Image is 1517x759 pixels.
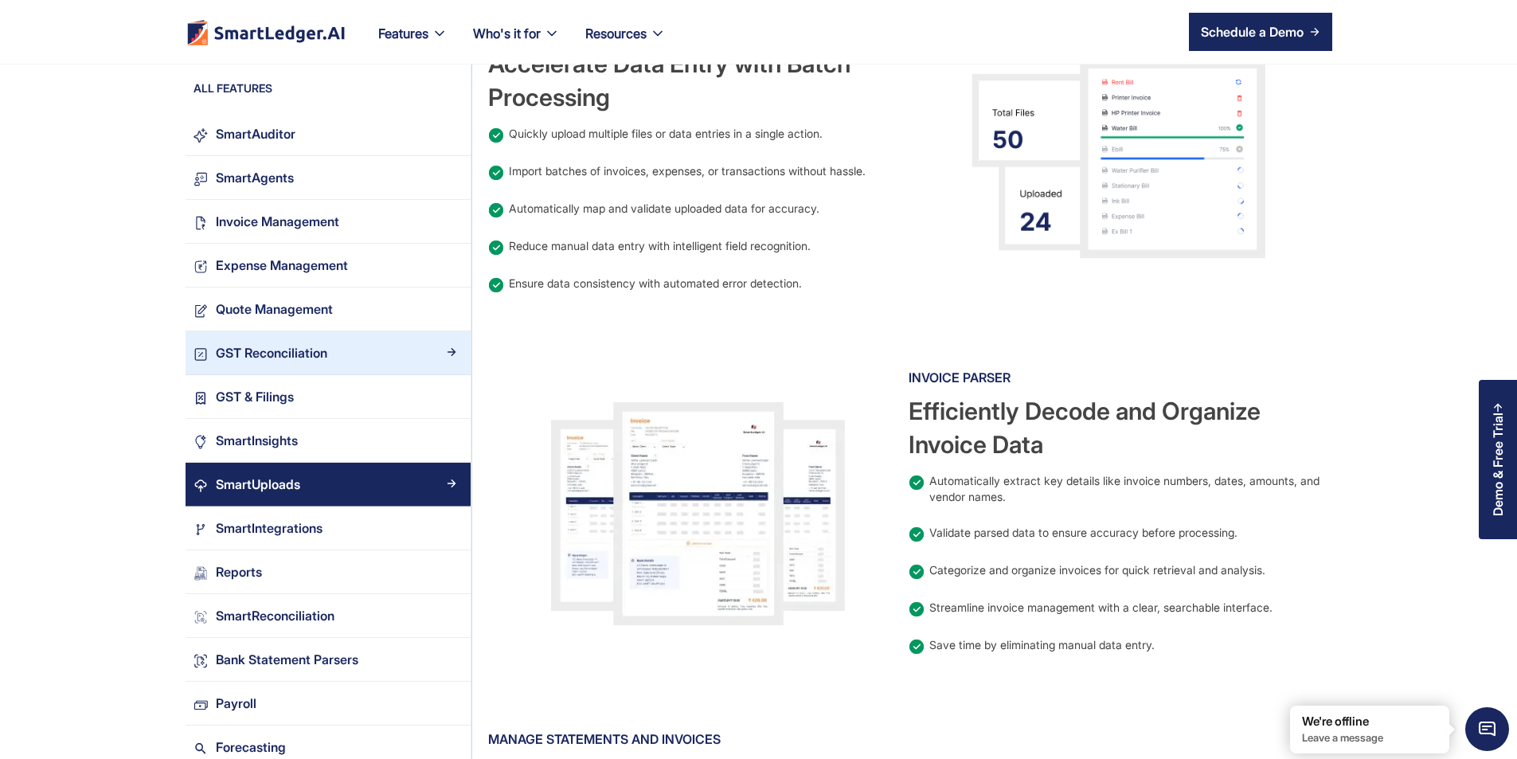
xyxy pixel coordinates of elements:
[216,342,327,364] div: GST Reconciliation
[216,474,300,495] div: SmartUploads
[447,128,456,138] img: Arrow Right Blue
[1465,707,1509,751] span: Chat Widget
[460,22,573,64] div: Who's it for
[1302,714,1437,730] div: We're offline
[216,255,348,276] div: Expense Management
[509,126,823,142] div: Quickly upload multiple files or data entries in a single action.
[509,276,802,291] div: Ensure data consistency with automated error detection.
[447,610,456,620] img: Arrow Right Blue
[186,200,471,244] a: Invoice ManagementArrow Right Blue
[447,741,456,751] img: Arrow Right Blue
[447,566,456,576] img: Arrow Right Blue
[447,479,456,488] img: Arrow Right Blue
[216,211,339,233] div: Invoice Management
[186,463,471,507] a: SmartUploadsArrow Right Blue
[1310,27,1320,37] img: arrow right icon
[447,522,456,532] img: Arrow Right Blue
[447,260,456,269] img: Arrow Right Blue
[447,435,456,444] img: Arrow Right Blue
[186,507,471,550] a: SmartIntegrationsArrow Right Blue
[216,693,256,714] div: Payroll
[216,299,333,320] div: Quote Management
[447,698,456,707] img: Arrow Right Blue
[929,600,1273,616] div: Streamline invoice management with a clear, searchable interface.
[186,638,471,682] a: Bank Statement ParsersArrow Right Blue
[216,430,298,452] div: SmartInsights
[929,473,1329,505] div: Automatically extract key details like invoice numbers, dates, amounts, and vendor names.
[509,163,866,179] div: Import batches of invoices, expenses, or transactions without hassle.
[1189,13,1332,51] a: Schedule a Demo
[186,550,471,594] a: ReportsArrow Right Blue
[186,80,471,104] div: ALL FEATURES
[216,518,323,539] div: SmartIntegrations
[366,22,460,64] div: Features
[186,112,471,156] a: SmartAuditorArrow Right Blue
[573,22,678,64] div: Resources
[186,375,471,419] a: GST & FilingsArrow Right Blue
[929,637,1155,653] div: Save time by eliminating manual data entry.
[378,22,428,45] div: Features
[186,594,471,638] a: SmartReconciliationArrow Right Blue
[216,737,286,758] div: Forecasting
[488,47,909,114] div: Accelerate Data Entry with Batch Processing
[509,238,811,254] div: Reduce manual data entry with intelligent field recognition.
[909,394,1329,461] div: Efficiently Decode and Organize Invoice Data
[1491,413,1505,516] div: Demo & Free Trial
[216,167,294,189] div: SmartAgents
[447,391,456,401] img: Arrow Right Blue
[186,682,471,726] a: PayrollArrow Right Blue
[186,419,471,463] a: SmartInsightsArrow Right Blue
[186,19,346,45] a: home
[447,347,456,357] img: Arrow Right Blue
[1302,731,1437,745] p: Leave a message
[216,561,262,583] div: Reports
[216,605,334,627] div: SmartReconciliation
[488,726,909,752] div: Manage Statements and Invoices
[186,156,471,200] a: SmartAgentsArrow Right Blue
[447,654,456,663] img: Arrow Right Blue
[909,365,1329,390] div: Invoice Parser
[447,172,456,182] img: Arrow Right Blue
[186,288,471,331] a: Quote ManagementArrow Right Blue
[216,386,294,408] div: GST & Filings
[216,649,358,671] div: Bank Statement Parsers
[216,123,295,145] div: SmartAuditor
[929,525,1237,541] div: Validate parsed data to ensure accuracy before processing.
[186,331,471,375] a: GST ReconciliationArrow Right Blue
[186,19,346,45] img: footer logo
[585,22,647,45] div: Resources
[509,201,819,217] div: Automatically map and validate uploaded data for accuracy.
[1201,22,1304,41] div: Schedule a Demo
[929,562,1265,578] div: Categorize and organize invoices for quick retrieval and analysis.
[447,216,456,225] img: Arrow Right Blue
[447,303,456,313] img: Arrow Right Blue
[473,22,541,45] div: Who's it for
[186,244,471,288] a: Expense ManagementArrow Right Blue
